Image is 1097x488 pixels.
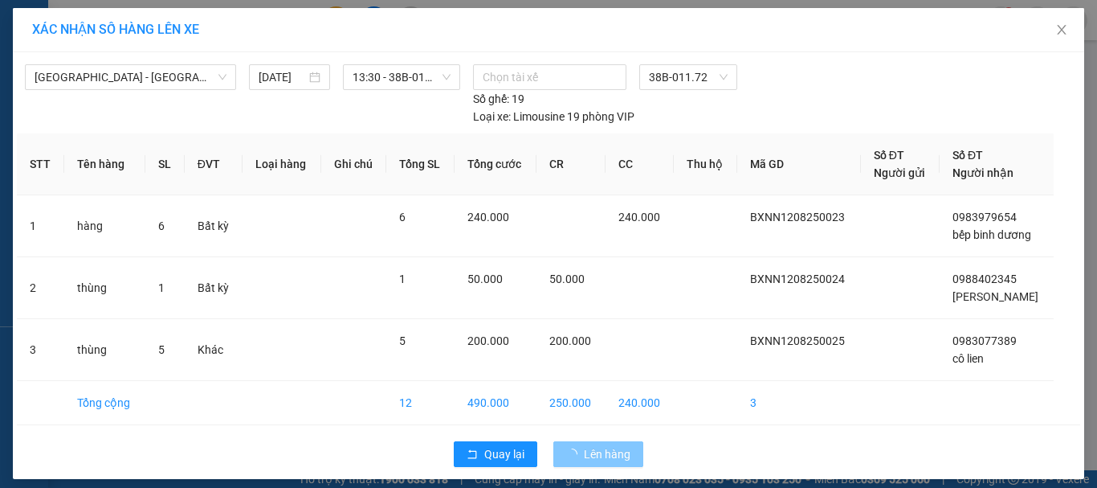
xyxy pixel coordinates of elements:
span: BXNN1208250024 [750,273,845,285]
td: 2 [17,257,64,319]
span: BXNN1208250023 [750,211,845,223]
span: 6 [399,211,406,223]
span: 5 [399,334,406,347]
span: Lên hàng [584,445,630,463]
th: Ghi chú [321,133,387,195]
span: Hà Nội - Hà Tĩnh [35,65,226,89]
td: 490.000 [455,381,536,425]
td: thùng [64,319,145,381]
span: 6 [158,219,165,232]
span: 1 [158,281,165,294]
span: 240.000 [467,211,509,223]
span: Người nhận [952,166,1013,179]
span: 0983077389 [952,334,1017,347]
span: 200.000 [467,334,509,347]
button: rollbackQuay lại [454,441,537,467]
span: 0983979654 [952,211,1017,223]
th: Tên hàng [64,133,145,195]
span: 5 [158,343,165,356]
td: 1 [17,195,64,257]
td: 3 [737,381,860,425]
span: rollback [467,449,478,461]
th: ĐVT [185,133,243,195]
button: Close [1039,8,1084,53]
td: 240.000 [606,381,675,425]
span: 38B-011.72 [649,65,728,89]
button: Lên hàng [553,441,643,467]
span: Loại xe: [473,108,511,125]
td: Tổng cộng [64,381,145,425]
th: Tổng SL [386,133,455,195]
span: 240.000 [618,211,660,223]
td: Bất kỳ [185,257,243,319]
th: STT [17,133,64,195]
span: Số ĐT [874,149,904,162]
span: close [1055,23,1068,36]
td: 3 [17,319,64,381]
span: Số ĐT [952,149,983,162]
span: loading [566,449,584,460]
span: Người gửi [874,166,925,179]
span: Quay lại [484,445,524,463]
th: CR [536,133,606,195]
td: thùng [64,257,145,319]
th: SL [145,133,185,195]
td: 12 [386,381,455,425]
span: 1 [399,273,406,285]
td: Khác [185,319,243,381]
span: 50.000 [549,273,585,285]
span: BXNN1208250025 [750,334,845,347]
span: 0988402345 [952,273,1017,285]
span: 200.000 [549,334,591,347]
span: bếp binh dương [952,228,1031,241]
span: 50.000 [467,273,503,285]
th: Tổng cước [455,133,536,195]
span: XÁC NHẬN SỐ HÀNG LÊN XE [32,22,199,37]
th: Mã GD [737,133,860,195]
span: cô lien [952,352,984,365]
span: [PERSON_NAME] [952,290,1038,303]
td: hàng [64,195,145,257]
th: Loại hàng [243,133,320,195]
div: Limousine 19 phòng VIP [473,108,634,125]
input: 12/08/2025 [259,68,305,86]
div: 19 [473,90,524,108]
span: Số ghế: [473,90,509,108]
span: 13:30 - 38B-011.72 [353,65,451,89]
td: Bất kỳ [185,195,243,257]
td: 250.000 [536,381,606,425]
th: CC [606,133,675,195]
th: Thu hộ [674,133,737,195]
